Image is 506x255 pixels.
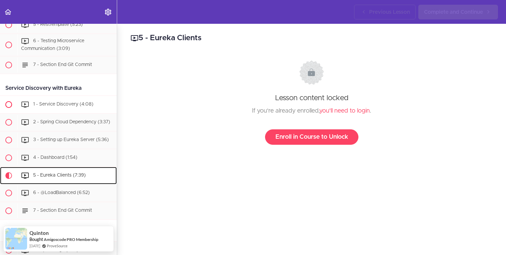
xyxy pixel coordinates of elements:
[137,60,486,145] div: Lesson content locked
[104,8,112,16] svg: Settings Menu
[33,190,90,195] span: 6 - @LoadBalanced (6:52)
[424,8,483,16] span: Complete and Continue
[33,120,110,124] span: 2 - Spring Cloud Dependency (3:37)
[265,129,358,145] a: Enroll in Course to Unlock
[33,102,93,107] span: 1 - Service Discovery (4:08)
[33,155,77,160] span: 4 - Dashboard (1:54)
[319,108,370,114] a: you'll need to login
[369,8,410,16] span: Previous Lesson
[29,230,49,236] span: Quinton
[33,62,92,67] span: 7 - Section End Git Commit
[137,106,486,116] div: If you're already enrolled, .
[5,228,27,250] img: provesource social proof notification image
[47,243,68,249] a: ProveSource
[44,237,98,242] a: Amigoscode PRO Membership
[354,5,416,19] a: Previous Lesson
[33,173,86,178] span: 5 - Eureka Clients (7:39)
[4,8,12,16] svg: Back to course curriculum
[33,22,83,27] span: 5 - RestTemplate (5:23)
[418,5,498,19] a: Complete and Continue
[29,243,40,249] span: [DATE]
[29,237,43,242] span: Bought
[33,137,109,142] span: 3 - Setting up Eureka Server (5:36)
[131,33,493,44] h2: 5 - Eureka Clients
[33,208,92,213] span: 7 - Section End Git Commit
[21,39,84,51] span: 6 - Testing Microservice Communication (3:09)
